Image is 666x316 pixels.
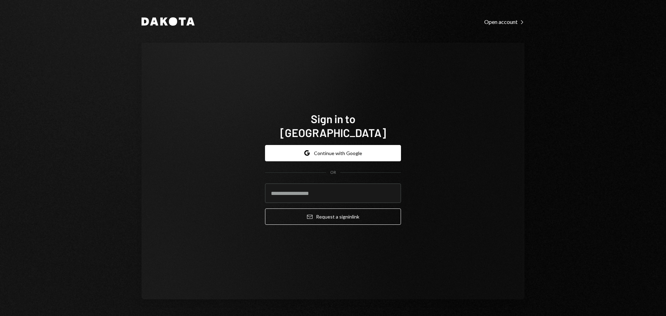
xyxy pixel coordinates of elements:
[265,112,401,139] h1: Sign in to [GEOGRAPHIC_DATA]
[265,208,401,225] button: Request a signinlink
[484,18,524,25] a: Open account
[330,170,336,176] div: OR
[265,145,401,161] button: Continue with Google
